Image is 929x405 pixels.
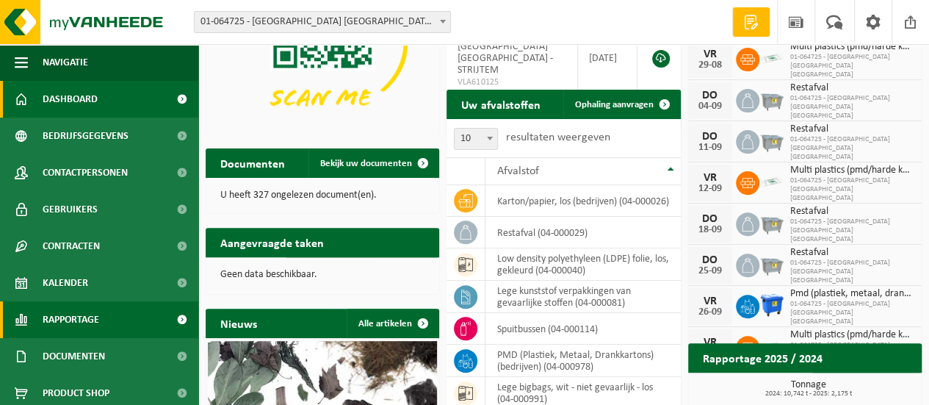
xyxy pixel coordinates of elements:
[759,128,784,153] img: WB-2500-GAL-GY-01
[43,191,98,228] span: Gebruikers
[43,338,105,375] span: Documenten
[454,128,498,150] span: 10
[790,247,914,259] span: Restafval
[485,217,680,248] td: restafval (04-000029)
[43,301,99,338] span: Rapportage
[43,154,128,191] span: Contactpersonen
[347,309,438,338] a: Alle artikelen
[458,76,566,88] span: VLA610125
[695,60,725,71] div: 29-08
[485,345,680,377] td: PMD (Plastiek, Metaal, Drankkartons) (bedrijven) (04-000978)
[759,87,784,112] img: WB-2500-GAL-GY-01
[458,29,552,76] span: BURG VINEGAR [GEOGRAPHIC_DATA] [GEOGRAPHIC_DATA] - STRIJTEM
[195,12,450,32] span: 01-064725 - BURG VINEGAR BELGIUM NV - STRIJTEM
[575,100,654,110] span: Ophaling aanvragen
[790,259,914,285] span: 01-064725 - [GEOGRAPHIC_DATA] [GEOGRAPHIC_DATA] [GEOGRAPHIC_DATA]
[812,372,920,401] a: Bekijk rapportage
[695,254,725,266] div: DO
[790,123,914,135] span: Restafval
[695,101,725,112] div: 04-09
[790,41,914,53] span: Multi plastics (pmd/harde kunststoffen/spanbanden/eps/folie naturel/folie gemeng...
[485,185,680,217] td: karton/papier, los (bedrijven) (04-000026)
[485,248,680,281] td: low density polyethyleen (LDPE) folie, los, gekleurd (04-000040)
[790,165,914,176] span: Multi plastics (pmd/harde kunststoffen/spanbanden/eps/folie naturel/folie gemeng...
[695,143,725,153] div: 11-09
[485,281,680,313] td: lege kunststof verpakkingen van gevaarlijke stoffen (04-000081)
[206,148,300,177] h2: Documenten
[496,165,538,177] span: Afvalstof
[695,307,725,318] div: 26-09
[759,169,784,194] img: LP-SK-00500-LPE-16
[695,266,725,276] div: 25-09
[695,49,725,60] div: VR
[695,131,725,143] div: DO
[759,334,784,359] img: LP-SK-00500-LPE-16
[790,94,914,121] span: 01-064725 - [GEOGRAPHIC_DATA] [GEOGRAPHIC_DATA] [GEOGRAPHIC_DATA]
[695,380,922,398] h3: Tonnage
[578,24,637,92] td: [DATE]
[220,270,424,280] p: Geen data beschikbaar.
[206,309,272,337] h2: Nieuws
[790,82,914,94] span: Restafval
[759,293,784,318] img: WB-1100-HPE-BE-01
[790,218,914,244] span: 01-064725 - [GEOGRAPHIC_DATA] [GEOGRAPHIC_DATA] [GEOGRAPHIC_DATA]
[43,118,129,154] span: Bedrijfsgegevens
[206,228,339,257] h2: Aangevraagde taken
[194,11,451,33] span: 01-064725 - BURG VINEGAR BELGIUM NV - STRIJTEM
[695,213,725,225] div: DO
[759,251,784,276] img: WB-2500-GAL-GY-01
[447,90,554,118] h2: Uw afvalstoffen
[695,225,725,235] div: 18-09
[790,53,914,79] span: 01-064725 - [GEOGRAPHIC_DATA] [GEOGRAPHIC_DATA] [GEOGRAPHIC_DATA]
[43,81,98,118] span: Dashboard
[790,300,914,326] span: 01-064725 - [GEOGRAPHIC_DATA] [GEOGRAPHIC_DATA] [GEOGRAPHIC_DATA]
[695,295,725,307] div: VR
[320,159,412,168] span: Bekijk uw documenten
[759,210,784,235] img: WB-2500-GAL-GY-01
[43,44,88,81] span: Navigatie
[43,228,100,265] span: Contracten
[695,390,922,398] span: 2024: 10,742 t - 2025: 2,175 t
[485,313,680,345] td: spuitbussen (04-000114)
[695,90,725,101] div: DO
[220,190,424,201] p: U heeft 327 ongelezen document(en).
[790,288,914,300] span: Pmd (plastiek, metaal, drankkartons) (bedrijven)
[688,343,837,372] h2: Rapportage 2025 / 2024
[308,148,438,178] a: Bekijk uw documenten
[563,90,679,119] a: Ophaling aanvragen
[455,129,497,149] span: 10
[790,135,914,162] span: 01-064725 - [GEOGRAPHIC_DATA] [GEOGRAPHIC_DATA] [GEOGRAPHIC_DATA]
[790,329,914,341] span: Multi plastics (pmd/harde kunststoffen/spanbanden/eps/folie naturel/folie gemeng...
[790,176,914,203] span: 01-064725 - [GEOGRAPHIC_DATA] [GEOGRAPHIC_DATA] [GEOGRAPHIC_DATA]
[790,206,914,218] span: Restafval
[505,132,610,143] label: resultaten weergeven
[695,172,725,184] div: VR
[759,46,784,71] img: LP-SK-00500-LPE-16
[695,184,725,194] div: 12-09
[43,265,88,301] span: Kalender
